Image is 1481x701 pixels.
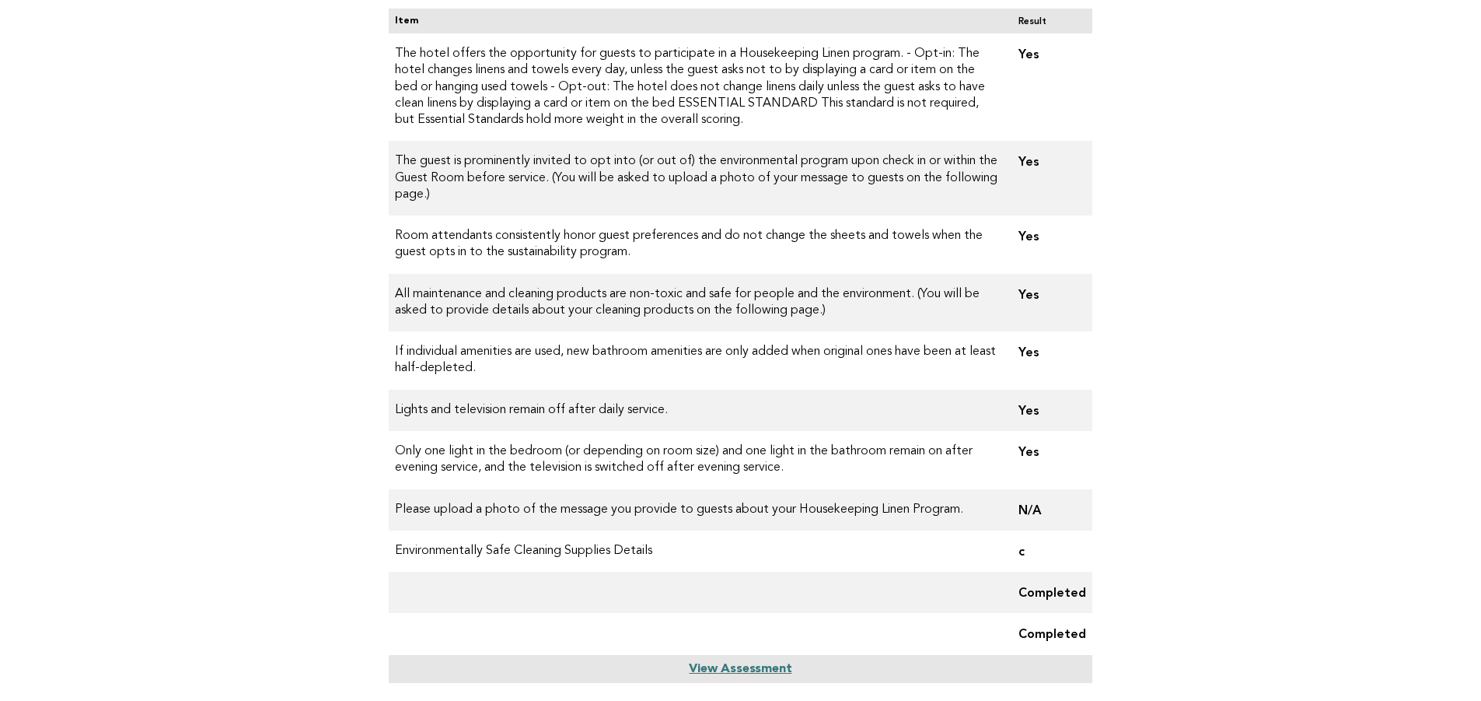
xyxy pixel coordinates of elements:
[389,216,1006,274] td: Room attendants consistently honor guest preferences and do not change the sheets and towels when...
[1006,613,1092,654] td: Completed
[389,489,1006,531] td: Please upload a photo of the message you provide to guests about your Housekeeping Linen Program.
[1006,216,1092,274] td: Yes
[1006,331,1092,390] td: Yes
[389,274,1006,332] td: All maintenance and cleaning products are non-toxic and safe for people and the environment. (You...
[1006,33,1092,141] td: Yes
[1006,531,1092,572] td: c
[1006,141,1092,216] td: Yes
[389,531,1006,572] td: Environmentally Safe Cleaning Supplies Details
[389,331,1006,390] td: If individual amenities are used, new bathroom amenities are only added when original ones have b...
[1006,390,1092,431] td: Yes
[389,33,1006,141] td: The hotel offers the opportunity for guests to participate in a Housekeeping Linen program. - Opt...
[389,9,1006,33] th: Item
[389,390,1006,431] td: Lights and television remain off after daily service.
[1006,572,1092,613] td: Completed
[1006,9,1092,33] th: Result
[1006,489,1092,531] td: N/A
[689,663,791,675] a: View Assessment
[1006,431,1092,489] td: Yes
[389,431,1006,489] td: Only one light in the bedroom (or depending on room size) and one light in the bathroom remain on...
[1006,274,1092,332] td: Yes
[389,141,1006,216] td: The guest is prominently invited to opt into (or out of) the environmental program upon check in ...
